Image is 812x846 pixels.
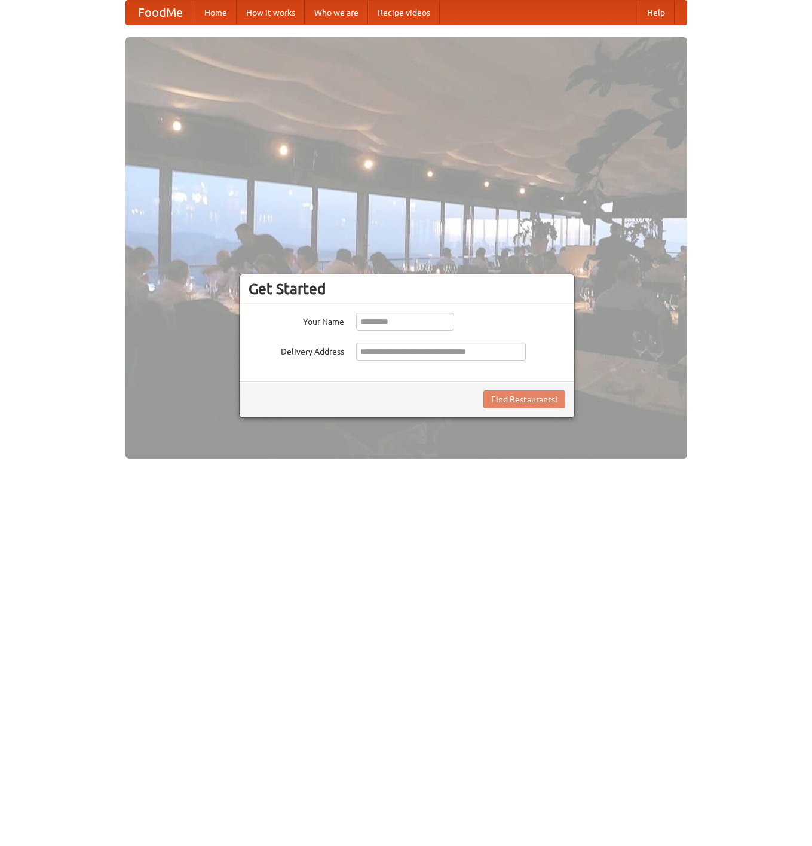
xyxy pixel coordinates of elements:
[195,1,237,25] a: Home
[249,280,565,298] h3: Get Started
[249,343,344,358] label: Delivery Address
[237,1,305,25] a: How it works
[368,1,440,25] a: Recipe videos
[483,390,565,408] button: Find Restaurants!
[249,313,344,328] label: Your Name
[126,1,195,25] a: FoodMe
[638,1,675,25] a: Help
[305,1,368,25] a: Who we are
